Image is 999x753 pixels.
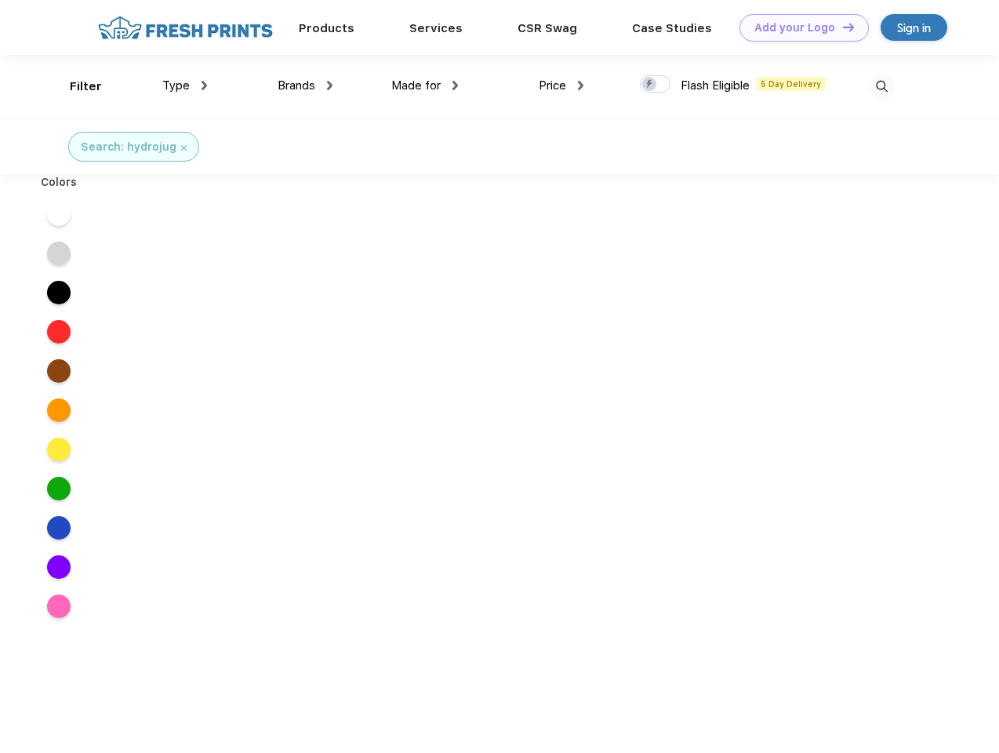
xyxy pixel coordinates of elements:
[327,81,332,90] img: dropdown.png
[869,74,895,100] img: desktop_search.svg
[162,78,190,93] span: Type
[81,139,176,155] div: Search: hydrojug
[881,14,947,41] a: Sign in
[29,174,89,191] div: Colors
[539,78,566,93] span: Price
[843,23,854,31] img: DT
[299,21,354,35] a: Products
[391,78,441,93] span: Made for
[93,14,278,42] img: fo%20logo%202.webp
[181,145,187,151] img: filter_cancel.svg
[202,81,207,90] img: dropdown.png
[754,21,835,35] div: Add your Logo
[578,81,583,90] img: dropdown.png
[278,78,315,93] span: Brands
[452,81,458,90] img: dropdown.png
[70,78,102,96] div: Filter
[681,78,750,93] span: Flash Eligible
[756,77,826,91] span: 5 Day Delivery
[897,19,931,37] div: Sign in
